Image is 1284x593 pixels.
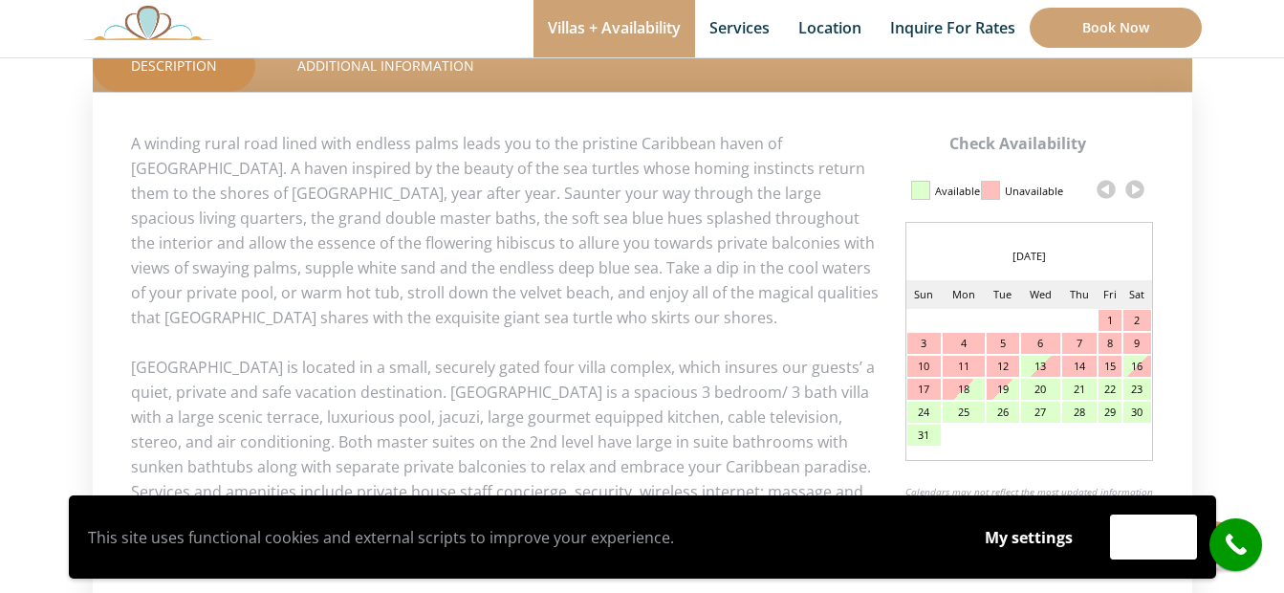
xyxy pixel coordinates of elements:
div: 12 [987,356,1019,377]
a: Book Now [1030,8,1202,48]
div: 22 [1099,379,1121,400]
td: Tue [986,280,1020,309]
div: 28 [1062,402,1097,423]
div: 31 [907,425,942,446]
div: 26 [987,402,1019,423]
div: 21 [1062,379,1097,400]
div: 18 [943,379,984,400]
a: Additional Information [259,40,512,92]
div: 19 [987,379,1019,400]
div: 20 [1021,379,1060,400]
div: 9 [1123,333,1150,354]
div: 25 [943,402,984,423]
div: 16 [1123,356,1150,377]
div: 5 [987,333,1019,354]
p: [GEOGRAPHIC_DATA] is located in a small, securely gated four villa complex, which insures our gue... [131,355,1154,579]
div: 7 [1062,333,1097,354]
a: call [1209,518,1262,571]
div: 10 [907,356,942,377]
div: 4 [943,333,984,354]
td: Wed [1020,280,1061,309]
td: Thu [1061,280,1098,309]
div: 8 [1099,333,1121,354]
button: Accept [1110,515,1197,560]
td: Fri [1098,280,1122,309]
div: 24 [907,402,942,423]
div: 17 [907,379,942,400]
i: call [1214,523,1257,566]
td: Sun [906,280,943,309]
div: 23 [1123,379,1150,400]
img: Awesome Logo [83,5,213,40]
div: 2 [1123,310,1150,331]
a: Description [93,40,255,92]
div: 29 [1099,402,1121,423]
div: 13 [1021,356,1060,377]
div: 3 [907,333,942,354]
td: Sat [1122,280,1151,309]
button: My settings [967,516,1091,560]
div: Unavailable [1005,175,1063,208]
div: 6 [1021,333,1060,354]
div: 1 [1099,310,1121,331]
div: Available [935,175,980,208]
p: This site uses functional cookies and external scripts to improve your experience. [88,523,947,552]
div: 15 [1099,356,1121,377]
div: 14 [1062,356,1097,377]
div: 30 [1123,402,1150,423]
div: 11 [943,356,984,377]
div: [DATE] [906,242,1152,271]
div: 27 [1021,402,1060,423]
td: Mon [942,280,985,309]
p: A winding rural road lined with endless palms leads you to the pristine Caribbean haven of [GEOGR... [131,131,1154,330]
